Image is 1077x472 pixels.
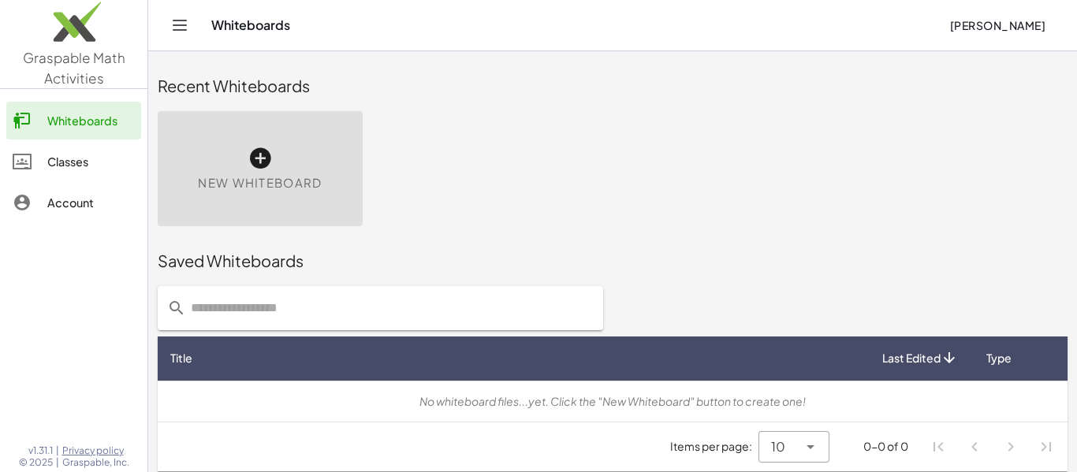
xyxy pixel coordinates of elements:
[198,174,322,192] span: New Whiteboard
[771,437,785,456] span: 10
[863,438,908,455] div: 0-0 of 0
[56,456,59,469] span: |
[62,456,129,469] span: Graspable, Inc.
[19,456,53,469] span: © 2025
[47,193,135,212] div: Account
[56,444,59,457] span: |
[47,111,135,130] div: Whiteboards
[167,13,192,38] button: Toggle navigation
[986,350,1012,366] span: Type
[949,18,1045,32] span: [PERSON_NAME]
[882,350,941,366] span: Last Edited
[47,152,135,171] div: Classes
[937,11,1058,39] button: [PERSON_NAME]
[6,143,141,180] a: Classes
[28,444,53,457] span: v1.31.1
[6,184,141,221] a: Account
[170,393,1055,410] div: No whiteboard files...yet. Click the "New Whiteboard" button to create one!
[167,299,186,318] i: prepended action
[158,75,1068,97] div: Recent Whiteboards
[23,49,125,87] span: Graspable Math Activities
[170,350,192,366] span: Title
[6,102,141,139] a: Whiteboards
[921,429,1064,465] nav: Pagination Navigation
[62,444,129,457] a: Privacy policy
[670,438,758,455] span: Items per page:
[158,250,1068,272] div: Saved Whiteboards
